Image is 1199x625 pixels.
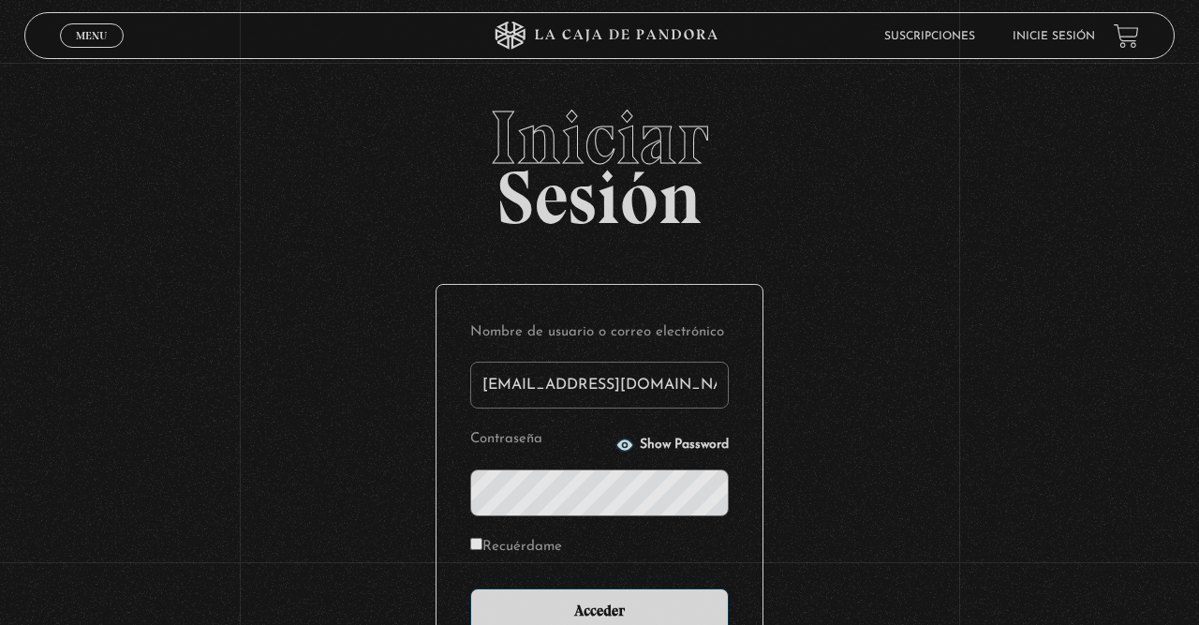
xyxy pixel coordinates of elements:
[76,30,107,41] span: Menu
[470,319,729,348] label: Nombre de usuario o correo electrónico
[615,436,729,454] button: Show Password
[70,46,114,59] span: Cerrar
[884,31,975,42] a: Suscripciones
[1013,31,1095,42] a: Inicie sesión
[1114,23,1139,49] a: View your shopping cart
[640,439,729,452] span: Show Password
[24,100,1176,175] span: Iniciar
[470,538,482,550] input: Recuérdame
[470,533,562,562] label: Recuérdame
[24,100,1176,220] h2: Sesión
[470,425,610,454] label: Contraseña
